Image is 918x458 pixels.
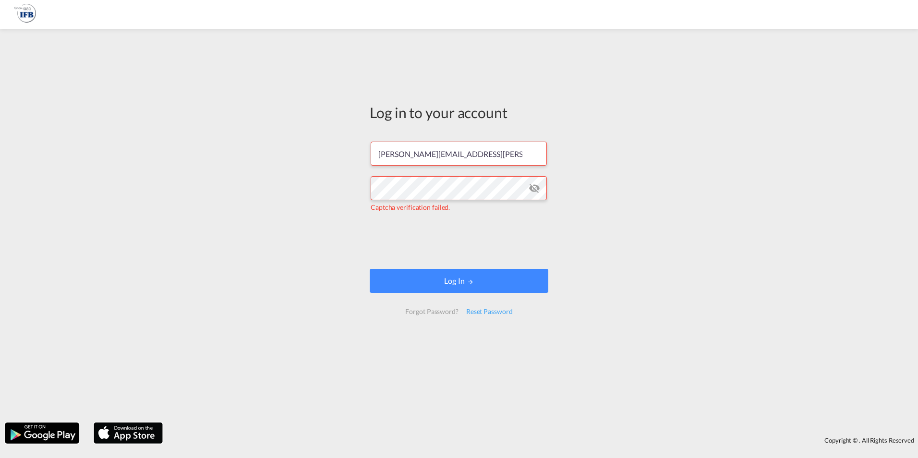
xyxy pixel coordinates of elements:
img: apple.png [93,422,164,445]
div: Log in to your account [370,102,548,122]
button: LOGIN [370,269,548,293]
img: 1f261f00256b11eeaf3d89493e6660f9.png [14,4,36,25]
span: Captcha verification failed. [371,203,450,211]
md-icon: icon-eye-off [529,182,540,194]
input: Enter email/phone number [371,142,547,166]
div: Reset Password [462,303,517,320]
iframe: reCAPTCHA [386,222,532,259]
div: Copyright © . All Rights Reserved [168,432,918,448]
div: Forgot Password? [401,303,462,320]
img: google.png [4,422,80,445]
